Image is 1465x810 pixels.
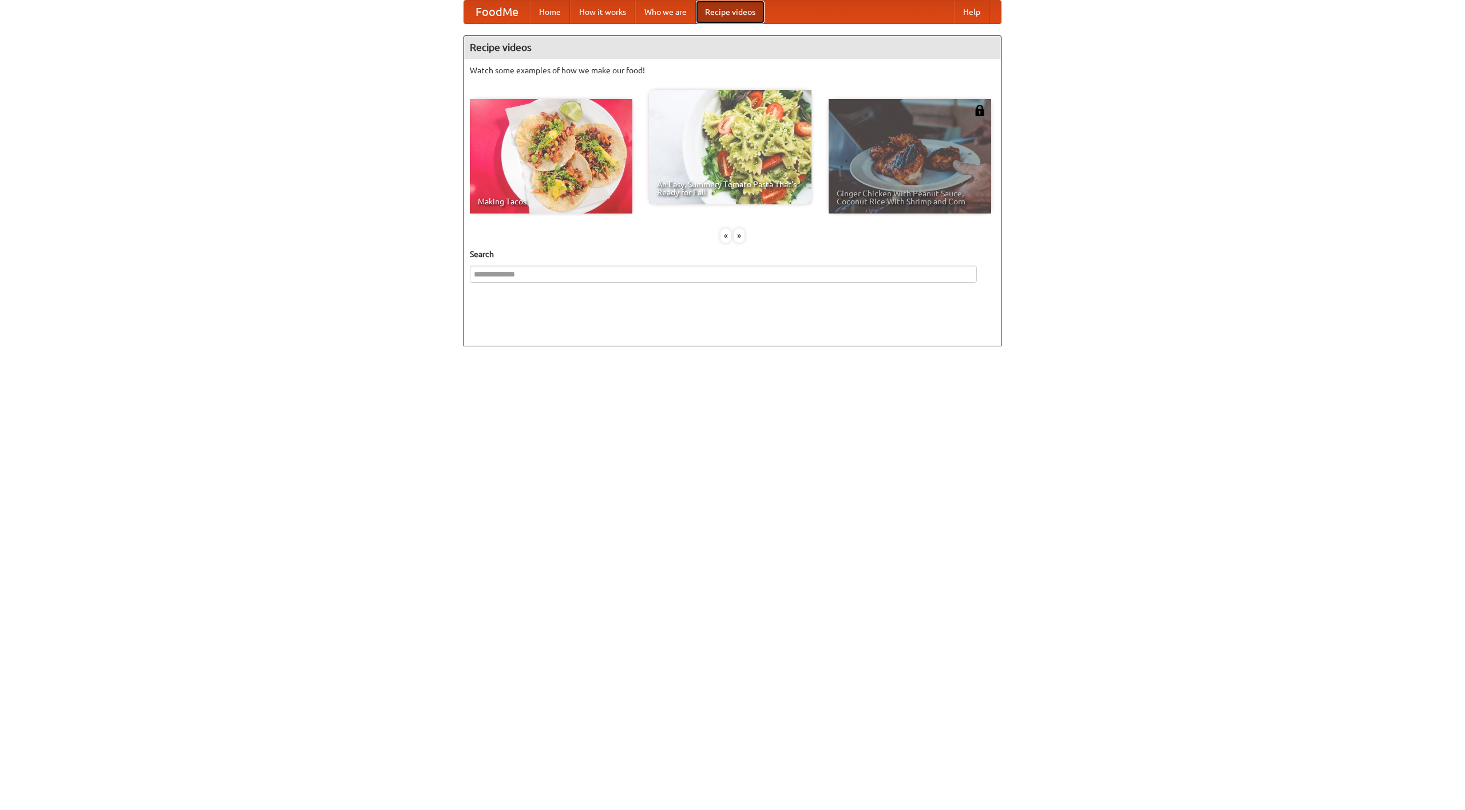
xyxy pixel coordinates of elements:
a: Home [530,1,570,23]
a: Who we are [635,1,696,23]
a: How it works [570,1,635,23]
a: Making Tacos [470,99,632,214]
a: FoodMe [464,1,530,23]
div: « [720,228,731,243]
span: An Easy, Summery Tomato Pasta That's Ready for Fall [657,180,803,196]
span: Making Tacos [478,197,624,206]
img: 483408.png [974,105,985,116]
a: Recipe videos [696,1,765,23]
a: Help [954,1,989,23]
h5: Search [470,248,995,260]
div: » [734,228,745,243]
h4: Recipe videos [464,36,1001,59]
p: Watch some examples of how we make our food! [470,65,995,76]
a: An Easy, Summery Tomato Pasta That's Ready for Fall [649,90,811,204]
